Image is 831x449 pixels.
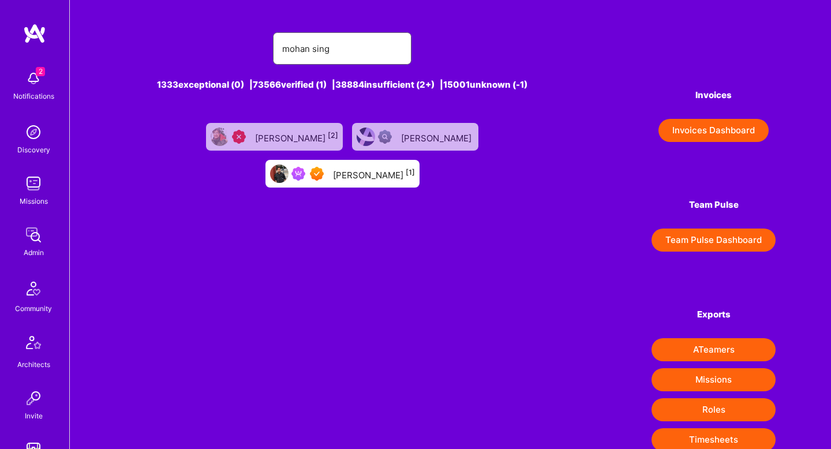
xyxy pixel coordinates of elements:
[652,398,776,421] button: Roles
[22,223,45,246] img: admin teamwork
[347,118,483,155] a: User AvatarNot Scrubbed[PERSON_NAME]
[232,130,246,144] img: Unqualified
[22,121,45,144] img: discovery
[17,358,50,371] div: Architects
[20,275,47,302] img: Community
[652,200,776,210] h4: Team Pulse
[24,246,44,259] div: Admin
[652,309,776,320] h4: Exports
[333,166,415,181] div: [PERSON_NAME]
[36,67,45,76] span: 2
[357,128,375,146] img: User Avatar
[378,130,392,144] img: Not Scrubbed
[652,90,776,100] h4: Invoices
[291,167,305,181] img: Been on Mission
[22,172,45,195] img: teamwork
[20,331,47,358] img: Architects
[255,129,338,144] div: [PERSON_NAME]
[270,164,289,183] img: User Avatar
[22,387,45,410] img: Invite
[211,128,229,146] img: User Avatar
[201,118,347,155] a: User AvatarUnqualified[PERSON_NAME][2]
[23,23,46,44] img: logo
[652,338,776,361] button: ATeamers
[261,155,424,192] a: User AvatarBeen on MissionExceptional A.Teamer[PERSON_NAME][1]
[652,368,776,391] button: Missions
[401,129,474,144] div: [PERSON_NAME]
[652,119,776,142] a: Invoices Dashboard
[25,410,43,422] div: Invite
[20,195,48,207] div: Missions
[13,90,54,102] div: Notifications
[652,229,776,252] button: Team Pulse Dashboard
[658,119,769,142] button: Invoices Dashboard
[282,34,402,63] input: Search for an A-Teamer
[406,168,415,177] sup: [1]
[15,302,52,315] div: Community
[328,131,338,140] sup: [2]
[310,167,324,181] img: Exceptional A.Teamer
[22,67,45,90] img: bell
[125,78,560,91] div: 1333 exceptional (0) | 73566 verified (1) | 38884 insufficient (2+) | 15001 unknown (-1)
[17,144,50,156] div: Discovery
